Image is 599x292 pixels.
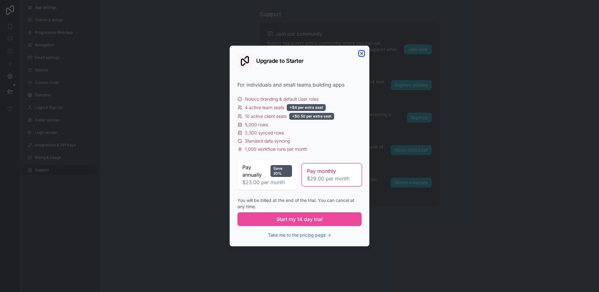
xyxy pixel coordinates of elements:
button: Start my 14 day trial [237,212,362,226]
span: $23.00 per month [242,179,292,186]
button: Take me to the pricing page → [268,232,331,238]
span: Standard data syncing [245,138,290,144]
h2: Upgrade to Starter [256,58,304,64]
div: +$0.50 per extra seat [289,113,334,120]
span: 2,500 synced rows [245,130,284,136]
span: Noloco branding & default User roles [245,96,319,102]
span: Pay monthly [307,167,336,175]
span: Pay annually [242,164,268,179]
div: Save 20% [270,165,292,177]
span: $29.00 per month [307,175,357,182]
div: You will be billed at the end of the trial. You can cancel at any time. [237,197,362,210]
span: 1,000 workflow runs per month [245,146,307,152]
span: 10 active client seats [245,113,287,119]
span: Start my 14 day trial [276,215,323,223]
div: +$4 per extra seat [287,104,326,111]
div: For individuals and small teams building apps [237,81,362,88]
span: 5,000 rows [245,122,268,128]
span: 4 active team seats [245,104,284,111]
